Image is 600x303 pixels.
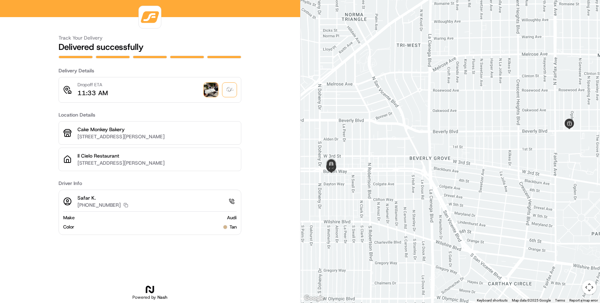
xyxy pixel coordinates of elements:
[63,224,74,230] span: Color
[59,34,241,41] h3: Track Your Delivery
[59,180,241,187] h3: Driver Info
[77,152,237,159] p: Il Cielo Restaurant
[302,294,326,303] a: Open this area in Google Maps (opens a new window)
[512,298,551,302] span: Map data ©2025 Google
[77,194,128,201] p: Safar K.
[204,83,218,97] img: photo_proof_of_delivery image
[63,215,75,221] span: Make
[59,67,241,74] h3: Delivery Details
[77,88,108,98] p: 11:33 AM
[77,82,108,88] p: Dropoff ETA
[77,133,237,140] p: [STREET_ADDRESS][PERSON_NAME]
[59,111,241,118] h3: Location Details
[230,224,237,230] span: tan
[569,298,598,302] a: Report a map error
[477,298,508,303] button: Keyboard shortcuts
[555,298,565,302] a: Terms (opens in new tab)
[77,159,237,166] p: [STREET_ADDRESS][PERSON_NAME]
[77,126,237,133] p: Cake Monkey Bakery
[140,7,160,27] img: logo-public_tracking_screen-VNDR-1688417501853.png
[302,294,326,303] img: Google
[59,41,241,53] h2: Delivered successfully
[222,83,237,97] img: signature_proof_of_delivery image
[157,294,167,300] span: Nash
[582,280,596,294] button: Map camera controls
[227,215,237,221] span: Audi
[77,201,121,209] p: [PHONE_NUMBER]
[132,294,167,300] h2: Powered by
